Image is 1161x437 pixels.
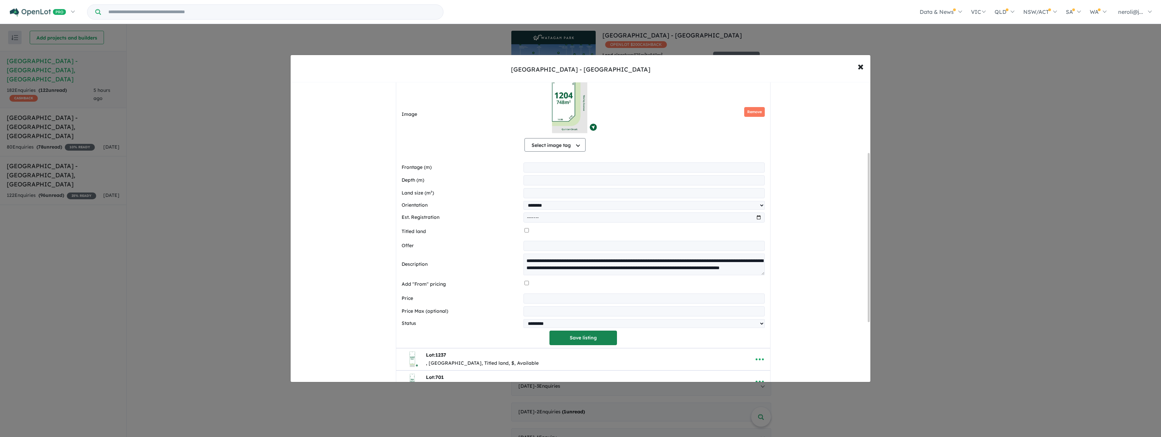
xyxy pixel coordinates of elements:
[402,163,521,172] label: Frontage (m)
[435,374,444,380] span: 701
[10,8,66,17] img: Openlot PRO Logo White
[744,107,765,117] button: Remove
[511,65,650,74] div: [GEOGRAPHIC_DATA] - [GEOGRAPHIC_DATA]
[402,294,521,303] label: Price
[402,307,521,315] label: Price Max (optional)
[402,201,521,209] label: Orientation
[524,69,615,137] img: Watagan Park Estate - Cooranbong - Lot 1204
[858,59,864,73] span: ×
[402,213,521,222] label: Est. Registration
[402,176,521,184] label: Depth (m)
[549,331,617,345] button: Save listing
[524,138,586,152] button: Select image tag
[426,352,446,358] b: Lot:
[402,110,522,119] label: Image
[402,189,521,197] label: Land size (m²)
[435,352,446,358] span: 1237
[402,319,521,328] label: Status
[426,359,539,367] div: , [GEOGRAPHIC_DATA], Titled land, $, Available
[402,242,521,250] label: Offer
[402,260,521,268] label: Description
[426,374,444,380] b: Lot:
[402,349,423,370] img: Watagan%20Park%20Estate%20-%20Cooranbong%20-%20Lot%201237___1755678010.jpg
[426,382,539,390] div: , [GEOGRAPHIC_DATA], Titled land, $, Available
[1118,8,1143,15] span: neroli@j...
[402,371,423,392] img: Watagan%20Park%20Estate%20-%20Cooranbong%20-%20Lot%20701___1755677927.jpg
[102,5,442,19] input: Try estate name, suburb, builder or developer
[402,280,522,288] label: Add "From" pricing
[402,228,522,236] label: Titled land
